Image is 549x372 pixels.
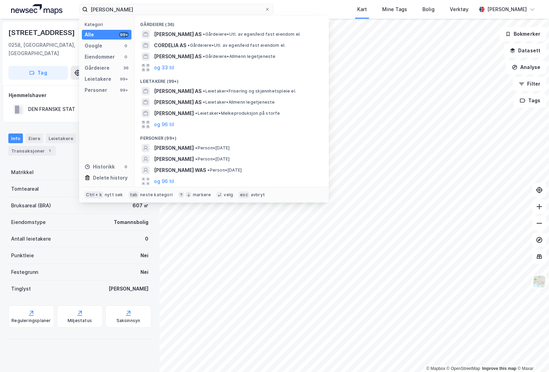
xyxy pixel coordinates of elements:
[154,30,201,38] span: [PERSON_NAME] AS
[154,109,194,118] span: [PERSON_NAME]
[203,100,205,105] span: •
[533,275,546,288] img: Z
[224,192,233,198] div: velg
[8,146,56,156] div: Transaksjoner
[140,251,148,260] div: Nei
[426,366,445,371] a: Mapbox
[119,32,129,37] div: 99+
[114,218,148,226] div: Tomannsbolig
[85,42,102,50] div: Google
[11,168,34,176] div: Matrikkel
[123,43,129,49] div: 0
[46,147,53,154] div: 1
[154,166,206,174] span: [PERSON_NAME] WAS
[203,54,275,59] span: Gårdeiere • Allmenn legetjeneste
[195,156,230,162] span: Person • [DATE]
[140,192,173,198] div: neste kategori
[154,87,201,95] span: [PERSON_NAME] AS
[11,268,38,276] div: Festegrunn
[8,27,76,38] div: [STREET_ADDRESS]
[513,77,546,91] button: Filter
[357,5,367,14] div: Kart
[203,54,205,59] span: •
[129,191,139,198] div: tab
[514,339,549,372] iframe: Chat Widget
[154,41,186,50] span: CORDELIA AS
[123,65,129,71] div: 36
[203,100,275,105] span: Leietaker • Allmenn legetjeneste
[251,192,265,198] div: avbryt
[85,75,111,83] div: Leietakere
[85,53,115,61] div: Eiendommer
[154,52,201,61] span: [PERSON_NAME] AS
[203,32,205,37] span: •
[123,54,129,60] div: 0
[11,4,62,15] img: logo.a4113a55bc3d86da70a041830d287a7e.svg
[145,235,148,243] div: 0
[93,174,128,182] div: Delete history
[504,44,546,58] button: Datasett
[123,164,129,170] div: 0
[105,192,123,198] div: nytt søk
[207,167,209,173] span: •
[239,191,249,198] div: esc
[26,133,43,143] div: Eiere
[119,87,129,93] div: 99+
[11,218,46,226] div: Eiendomstype
[195,111,280,116] span: Leietaker • Melkeproduksjon på storfe
[11,235,51,243] div: Antall leietakere
[188,43,285,48] span: Gårdeiere • Utl. av egen/leid fast eiendom el.
[499,27,546,41] button: Bokmerker
[422,5,435,14] div: Bolig
[11,201,51,210] div: Bruksareal (BRA)
[119,76,129,82] div: 99+
[207,167,242,173] span: Person • [DATE]
[132,201,148,210] div: 607 ㎡
[203,32,301,37] span: Gårdeiere • Utl. av egen/leid fast eiendom el.
[450,5,469,14] div: Verktøy
[28,105,75,113] div: DEN FRANSKE STAT
[193,192,211,198] div: markere
[154,144,194,152] span: [PERSON_NAME]
[85,64,110,72] div: Gårdeiere
[11,285,31,293] div: Tinglyst
[11,185,39,193] div: Tomteareal
[88,4,265,15] input: Søk på adresse, matrikkel, gårdeiere, leietakere eller personer
[8,41,96,58] div: 0258, [GEOGRAPHIC_DATA], [GEOGRAPHIC_DATA]
[195,145,197,150] span: •
[85,22,131,27] div: Kategori
[195,111,197,116] span: •
[154,63,174,72] button: og 33 til
[11,318,51,323] div: Reguleringsplaner
[79,133,105,143] div: Datasett
[135,73,329,86] div: Leietakere (99+)
[85,31,94,39] div: Alle
[506,60,546,74] button: Analyse
[195,156,197,162] span: •
[11,251,34,260] div: Punktleie
[487,5,527,14] div: [PERSON_NAME]
[447,366,480,371] a: OpenStreetMap
[135,130,329,142] div: Personer (99+)
[46,133,76,143] div: Leietakere
[85,86,107,94] div: Personer
[68,318,92,323] div: Miljøstatus
[8,66,68,80] button: Tag
[117,318,140,323] div: Saksinnsyn
[514,94,546,107] button: Tags
[203,88,205,94] span: •
[382,5,407,14] div: Mine Tags
[9,91,151,100] div: Hjemmelshaver
[154,177,174,185] button: og 96 til
[195,145,230,151] span: Person • [DATE]
[154,120,174,129] button: og 96 til
[135,16,329,29] div: Gårdeiere (36)
[109,285,148,293] div: [PERSON_NAME]
[85,163,115,171] div: Historikk
[8,133,23,143] div: Info
[154,98,201,106] span: [PERSON_NAME] AS
[85,191,103,198] div: Ctrl + k
[482,366,516,371] a: Improve this map
[203,88,296,94] span: Leietaker • Frisering og skjønnhetspleie el.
